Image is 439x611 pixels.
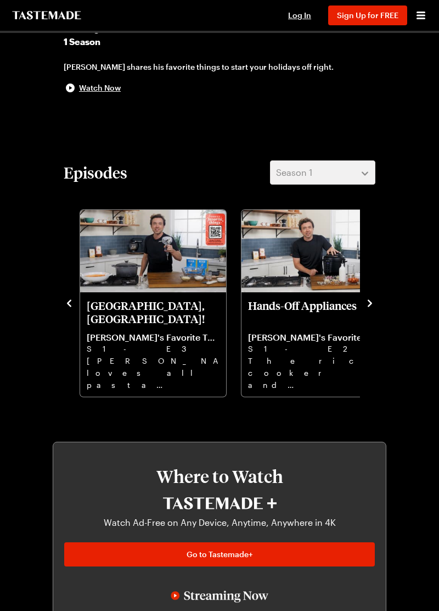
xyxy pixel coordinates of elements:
[248,355,381,390] p: The rice cooker and Instant Pot are workhorse appliances that free up your stove and get dinner o...
[64,542,375,566] a: Go to Tastemade+
[241,210,387,292] img: Hands-Off Appliances
[79,207,240,398] div: 3 / 5
[328,5,407,25] button: Sign Up for FREE
[64,296,75,309] button: navigate to previous item
[64,516,375,529] p: Watch Ad-Free on Any Device, Anytime, Anywhere in 4K
[64,62,334,73] div: [PERSON_NAME] shares his favorite things to start your holidays off right.
[87,299,219,325] p: [GEOGRAPHIC_DATA], [GEOGRAPHIC_DATA]!
[364,296,375,309] button: navigate to next item
[87,343,219,355] p: S1 - E3
[163,497,277,509] img: Tastemade+
[171,591,268,603] img: Streaming
[337,10,398,20] span: Sign Up for FREE
[248,343,381,355] p: S1 - E2
[276,166,312,179] span: Season 1
[240,207,402,398] div: 4 / 5
[187,549,253,560] span: Go to Tastemade+
[87,355,219,390] p: [PERSON_NAME] loves all pasta but a cavatelli pasta maker will step up your fresh pasta game.
[79,82,121,93] span: Watch Now
[270,160,375,185] button: Season 1
[64,163,127,182] h2: Episodes
[80,210,226,292] img: Ciao, Italy!
[64,466,375,486] h3: Where to Watch
[278,10,322,21] button: Log In
[414,8,428,23] button: Open menu
[87,332,219,343] p: [PERSON_NAME]'s Favorite Things
[288,10,311,20] span: Log In
[80,210,226,397] div: Ciao, Italy!
[241,210,387,397] div: Hands-Off Appliances
[248,299,381,390] a: Hands-Off Appliances
[248,332,381,343] p: [PERSON_NAME]'s Favorite Things
[248,299,381,325] p: Hands-Off Appliances
[87,299,219,390] a: Ciao, Italy!
[11,11,82,20] a: To Tastemade Home Page
[64,35,375,48] span: 1 Season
